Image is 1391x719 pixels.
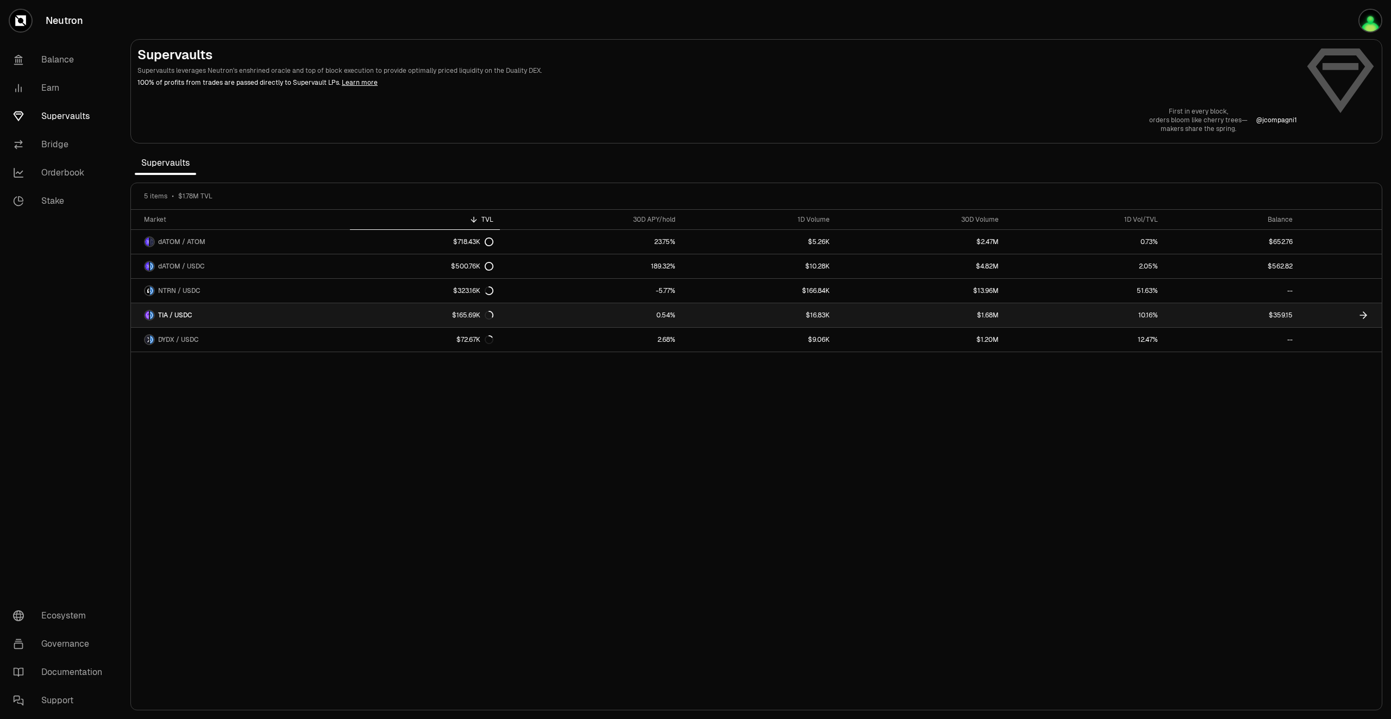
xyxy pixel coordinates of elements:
[137,66,1297,76] p: Supervaults leverages Neutron's enshrined oracle and top of block execution to provide optimally ...
[1005,328,1164,352] a: 12.47%
[350,254,500,278] a: $500.76K
[158,262,205,271] span: dATOM / USDC
[145,335,149,344] img: DYDX Logo
[836,328,1005,352] a: $1.20M
[150,311,154,320] img: USDC Logo
[350,279,500,303] a: $323.16K
[144,192,167,201] span: 5 items
[131,303,350,327] a: TIA LogoUSDC LogoTIA / USDC
[4,159,117,187] a: Orderbook
[1005,303,1164,327] a: 10.16%
[1164,328,1300,352] a: --
[836,279,1005,303] a: $13.96M
[131,328,350,352] a: DYDX LogoUSDC LogoDYDX / USDC
[836,303,1005,327] a: $1.68M
[4,130,117,159] a: Bridge
[1149,116,1248,124] p: orders bloom like cherry trees—
[500,328,682,352] a: 2.68%
[500,254,682,278] a: 189.32%
[1256,116,1297,124] p: @ jcompagni1
[150,262,154,271] img: USDC Logo
[144,215,343,224] div: Market
[158,311,192,320] span: TIA / USDC
[506,215,675,224] div: 30D APY/hold
[1149,107,1248,133] a: First in every block,orders bloom like cherry trees—makers share the spring.
[688,215,830,224] div: 1D Volume
[4,74,117,102] a: Earn
[4,187,117,215] a: Stake
[682,230,836,254] a: $5.26K
[1164,303,1300,327] a: $359.15
[451,262,493,271] div: $500.76K
[1149,107,1248,116] p: First in every block,
[1164,279,1300,303] a: --
[150,335,154,344] img: USDC Logo
[158,335,199,344] span: DYDX / USDC
[342,78,378,87] a: Learn more
[178,192,212,201] span: $1.78M TVL
[500,303,682,327] a: 0.54%
[1164,254,1300,278] a: $562.82
[350,328,500,352] a: $72.67K
[4,46,117,74] a: Balance
[4,602,117,630] a: Ecosystem
[682,279,836,303] a: $166.84K
[131,279,350,303] a: NTRN LogoUSDC LogoNTRN / USDC
[150,237,154,246] img: ATOM Logo
[682,303,836,327] a: $16.83K
[350,230,500,254] a: $718.43K
[158,286,200,295] span: NTRN / USDC
[4,686,117,715] a: Support
[456,335,493,344] div: $72.67K
[158,237,205,246] span: dATOM / ATOM
[453,237,493,246] div: $718.43K
[145,262,149,271] img: dATOM Logo
[1005,230,1164,254] a: 0.73%
[1005,254,1164,278] a: 2.05%
[137,46,1297,64] h2: Supervaults
[1149,124,1248,133] p: makers share the spring.
[1012,215,1157,224] div: 1D Vol/TVL
[135,152,196,174] span: Supervaults
[131,230,350,254] a: dATOM LogoATOM LogodATOM / ATOM
[1164,230,1300,254] a: $652.76
[145,237,149,246] img: dATOM Logo
[452,311,493,320] div: $165.69K
[682,328,836,352] a: $9.06K
[500,230,682,254] a: 23.75%
[1359,10,1381,32] img: portefeuilleterra
[4,630,117,658] a: Governance
[137,78,1297,87] p: 100% of profits from trades are passed directly to Supervault LPs.
[131,254,350,278] a: dATOM LogoUSDC LogodATOM / USDC
[145,286,149,295] img: NTRN Logo
[145,311,149,320] img: TIA Logo
[836,230,1005,254] a: $2.47M
[836,254,1005,278] a: $4.82M
[453,286,493,295] div: $323.16K
[1005,279,1164,303] a: 51.63%
[1171,215,1293,224] div: Balance
[500,279,682,303] a: -5.77%
[4,102,117,130] a: Supervaults
[843,215,999,224] div: 30D Volume
[356,215,493,224] div: TVL
[150,286,154,295] img: USDC Logo
[4,658,117,686] a: Documentation
[682,254,836,278] a: $10.28K
[350,303,500,327] a: $165.69K
[1256,116,1297,124] a: @jcompagni1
